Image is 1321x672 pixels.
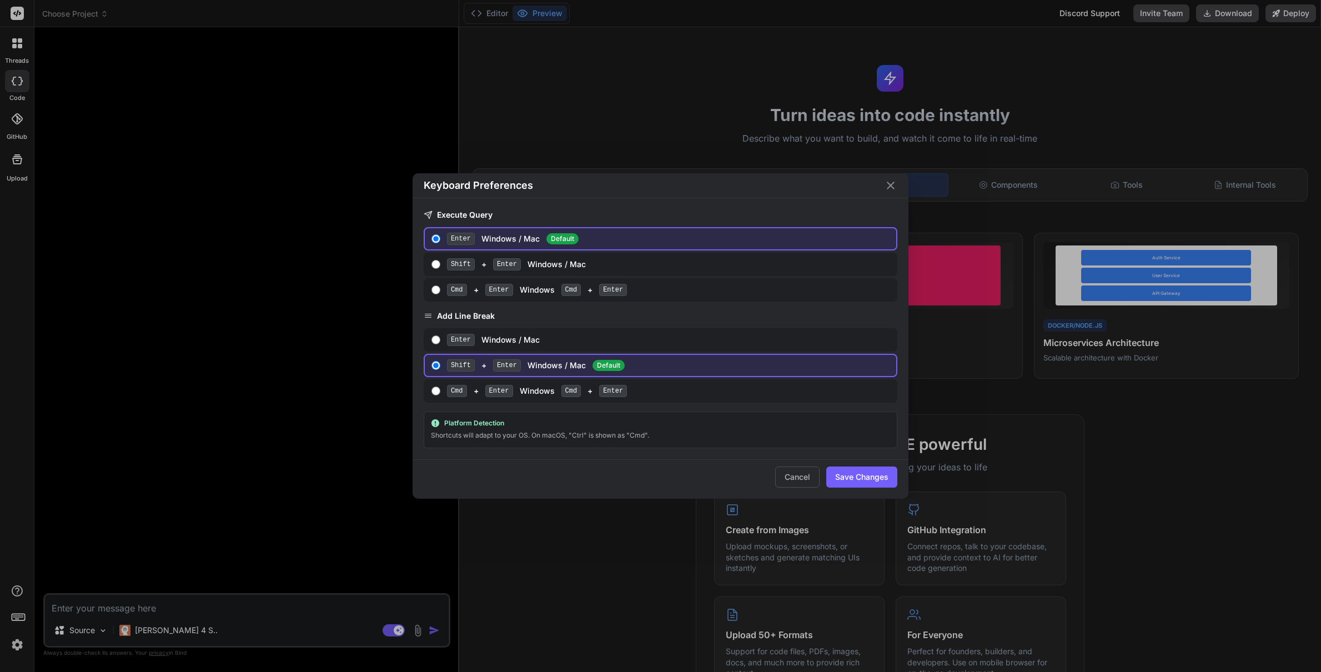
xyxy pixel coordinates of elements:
[431,285,440,294] input: Cmd+Enter Windows Cmd+Enter
[431,419,890,428] div: Platform Detection
[561,385,581,397] span: Cmd
[447,359,892,372] div: + Windows / Mac
[447,258,475,270] span: Shift
[493,258,521,270] span: Enter
[485,284,513,296] span: Enter
[775,467,820,488] button: Cancel
[884,179,897,192] button: Close
[447,334,475,346] span: Enter
[447,258,892,270] div: + Windows / Mac
[447,359,475,372] span: Shift
[424,178,533,193] h2: Keyboard Preferences
[447,284,892,296] div: + Windows +
[424,209,897,220] h3: Execute Query
[546,233,579,244] span: Default
[561,284,581,296] span: Cmd
[447,233,892,245] div: Windows / Mac
[599,284,627,296] span: Enter
[424,310,897,322] h3: Add Line Break
[599,385,627,397] span: Enter
[485,385,513,397] span: Enter
[493,359,521,372] span: Enter
[447,334,892,346] div: Windows / Mac
[447,233,475,245] span: Enter
[431,361,440,370] input: Shift+EnterWindows / MacDefault
[431,234,440,243] input: EnterWindows / Mac Default
[431,260,440,269] input: Shift+EnterWindows / Mac
[431,335,440,344] input: EnterWindows / Mac
[431,387,440,395] input: Cmd+Enter Windows Cmd+Enter
[826,467,897,488] button: Save Changes
[431,430,890,441] div: Shortcuts will adapt to your OS. On macOS, "Ctrl" is shown as "Cmd".
[447,385,467,397] span: Cmd
[447,385,892,397] div: + Windows +
[447,284,467,296] span: Cmd
[592,360,625,371] span: Default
